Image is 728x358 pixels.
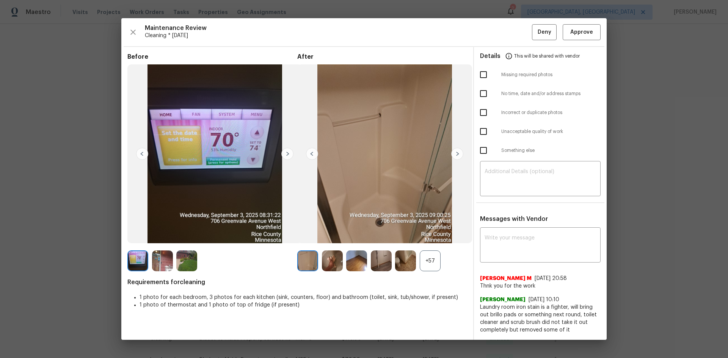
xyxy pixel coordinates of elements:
[420,250,441,271] div: +57
[501,147,601,154] span: Something else
[480,216,548,222] span: Messages with Vendor
[140,294,467,301] li: 1 photo for each bedroom, 3 photos for each kitchen (sink, counters, floor) and bathroom (toilet,...
[570,28,593,37] span: Approve
[145,24,532,32] span: Maintenance Review
[474,84,607,103] div: No time, date and/or address stamps
[474,122,607,141] div: Unacceptable quality of work
[501,128,601,135] span: Unacceptable quality of work
[136,148,148,160] img: left-chevron-button-url
[514,47,580,65] span: This will be shared with vendor
[480,275,532,282] span: [PERSON_NAME] M
[532,24,557,41] button: Deny
[127,53,297,61] span: Before
[480,282,601,290] span: Thnk you for the work
[538,28,551,37] span: Deny
[127,278,467,286] span: Requirements for cleaning
[480,303,601,334] span: Laundry room iron stain is a fighter, will bring out brillo pads or something next round, toilet ...
[474,141,607,160] div: Something else
[501,91,601,97] span: No time, date and/or address stamps
[480,47,500,65] span: Details
[451,148,463,160] img: right-chevron-button-url
[306,148,318,160] img: left-chevron-button-url
[535,276,567,281] span: [DATE] 20:58
[501,109,601,116] span: Incorrect or duplicate photos
[501,72,601,78] span: Missing required photos
[529,297,559,302] span: [DATE] 10:10
[297,53,467,61] span: After
[563,24,601,41] button: Approve
[281,148,293,160] img: right-chevron-button-url
[140,301,467,309] li: 1 photo of thermostat and 1 photo of top of fridge (if present)
[474,65,607,84] div: Missing required photos
[474,103,607,122] div: Incorrect or duplicate photos
[480,296,526,303] span: [PERSON_NAME]
[145,32,532,39] span: Cleaning * [DATE]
